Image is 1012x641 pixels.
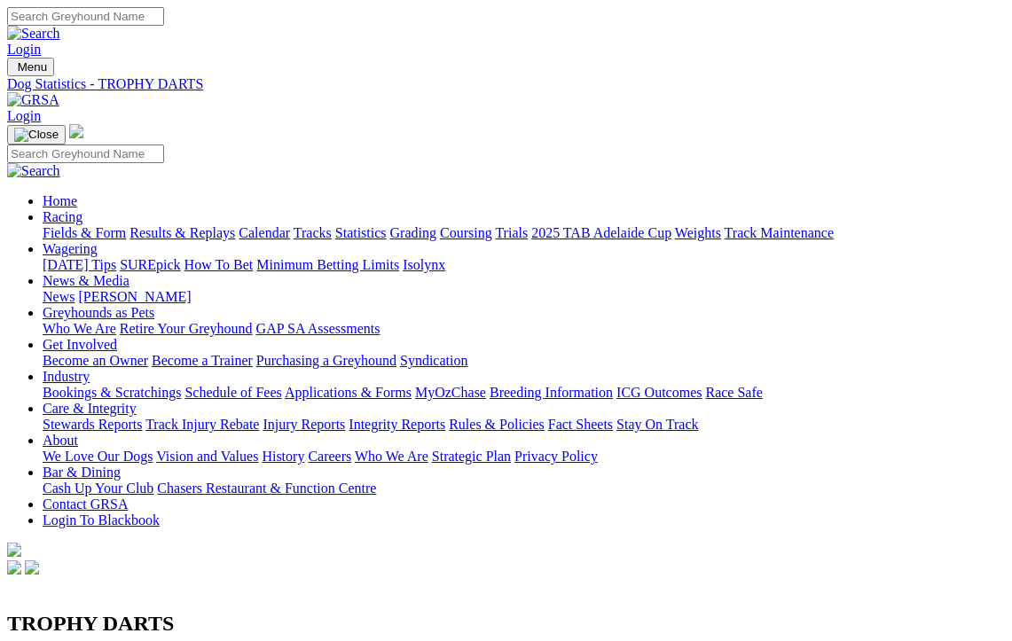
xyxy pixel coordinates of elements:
a: Tracks [294,225,332,240]
a: Careers [308,449,351,464]
a: Minimum Betting Limits [256,257,399,272]
a: Home [43,193,77,208]
a: Stewards Reports [43,417,142,432]
a: Integrity Reports [349,417,445,432]
a: Rules & Policies [449,417,545,432]
a: Coursing [440,225,492,240]
h2: TROPHY DARTS [7,612,1005,636]
input: Search [7,145,164,163]
a: Trials [495,225,528,240]
a: Fact Sheets [548,417,613,432]
a: Breeding Information [490,385,613,400]
img: logo-grsa-white.png [69,124,83,138]
div: Bar & Dining [43,481,1005,496]
a: Calendar [239,225,290,240]
div: Greyhounds as Pets [43,321,1005,337]
div: Care & Integrity [43,417,1005,433]
div: Wagering [43,257,1005,273]
a: Applications & Forms [285,385,412,400]
a: History [262,449,304,464]
a: [PERSON_NAME] [78,289,191,304]
a: Industry [43,369,90,384]
a: MyOzChase [415,385,486,400]
a: Purchasing a Greyhound [256,353,396,368]
a: Contact GRSA [43,496,128,512]
a: News [43,289,75,304]
a: We Love Our Dogs [43,449,153,464]
img: Search [7,163,60,179]
a: Get Involved [43,337,117,352]
a: Login [7,108,41,123]
img: Close [14,128,59,142]
a: [DATE] Tips [43,257,116,272]
a: Login [7,42,41,57]
a: Racing [43,209,82,224]
a: ICG Outcomes [616,385,702,400]
a: Track Maintenance [725,225,834,240]
a: Fields & Form [43,225,126,240]
a: Login To Blackbook [43,512,160,528]
a: GAP SA Assessments [256,321,380,336]
input: Search [7,7,164,26]
a: Weights [675,225,721,240]
a: Become a Trainer [152,353,253,368]
a: Race Safe [705,385,762,400]
a: Become an Owner [43,353,148,368]
img: GRSA [7,92,59,108]
a: Cash Up Your Club [43,481,153,496]
a: Bar & Dining [43,465,121,480]
a: Bookings & Scratchings [43,385,181,400]
a: Syndication [400,353,467,368]
a: Track Injury Rebate [145,417,259,432]
img: twitter.svg [25,560,39,575]
div: News & Media [43,289,1005,305]
a: Strategic Plan [432,449,511,464]
a: Who We Are [355,449,428,464]
a: Who We Are [43,321,116,336]
a: Vision and Values [156,449,258,464]
img: Search [7,26,60,42]
div: Racing [43,225,1005,241]
button: Toggle navigation [7,58,54,76]
a: Schedule of Fees [184,385,281,400]
a: Care & Integrity [43,401,137,416]
a: Dog Statistics - TROPHY DARTS [7,76,1005,92]
a: Wagering [43,241,98,256]
a: Grading [390,225,436,240]
a: Injury Reports [263,417,345,432]
a: Privacy Policy [514,449,598,464]
a: Results & Replays [129,225,235,240]
div: Get Involved [43,353,1005,369]
span: Menu [18,60,47,74]
img: logo-grsa-white.png [7,543,21,557]
a: How To Bet [184,257,254,272]
div: About [43,449,1005,465]
a: Greyhounds as Pets [43,305,154,320]
div: Industry [43,385,1005,401]
a: Retire Your Greyhound [120,321,253,336]
a: About [43,433,78,448]
a: Chasers Restaurant & Function Centre [157,481,376,496]
a: Statistics [335,225,387,240]
a: Stay On Track [616,417,698,432]
a: Isolynx [403,257,445,272]
a: SUREpick [120,257,180,272]
a: News & Media [43,273,129,288]
a: 2025 TAB Adelaide Cup [531,225,671,240]
button: Toggle navigation [7,125,66,145]
img: facebook.svg [7,560,21,575]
